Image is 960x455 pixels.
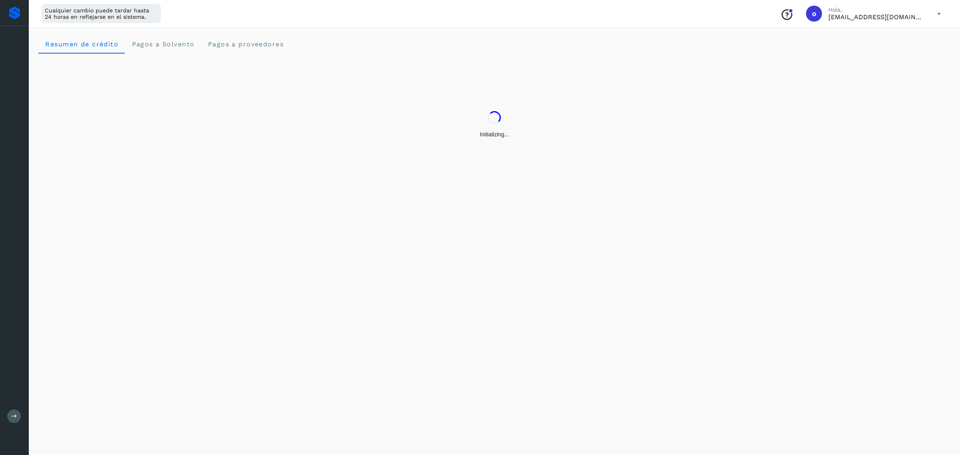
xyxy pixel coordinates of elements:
[828,13,924,21] p: orlando@rfllogistics.com.mx
[131,40,194,48] span: Pagos a Solvento
[42,4,161,23] div: Cualquier cambio puede tardar hasta 24 horas en reflejarse en el sistema.
[207,40,284,48] span: Pagos a proveedores
[828,6,924,13] p: Hola,
[45,40,118,48] span: Resumen de crédito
